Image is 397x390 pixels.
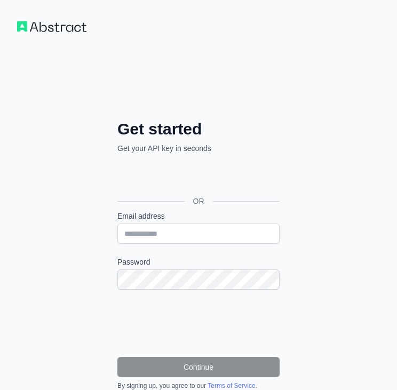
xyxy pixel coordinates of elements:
button: Continue [117,357,280,377]
div: By signing up, you agree to our . [117,381,280,390]
img: Workflow [17,21,86,32]
iframe: Sign in with Google Button [112,165,283,189]
h2: Get started [117,120,280,139]
a: Terms of Service [208,382,255,389]
label: Email address [117,211,280,221]
iframe: reCAPTCHA [117,303,280,344]
label: Password [117,257,280,267]
p: Get your API key in seconds [117,143,280,154]
span: OR [185,196,213,206]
